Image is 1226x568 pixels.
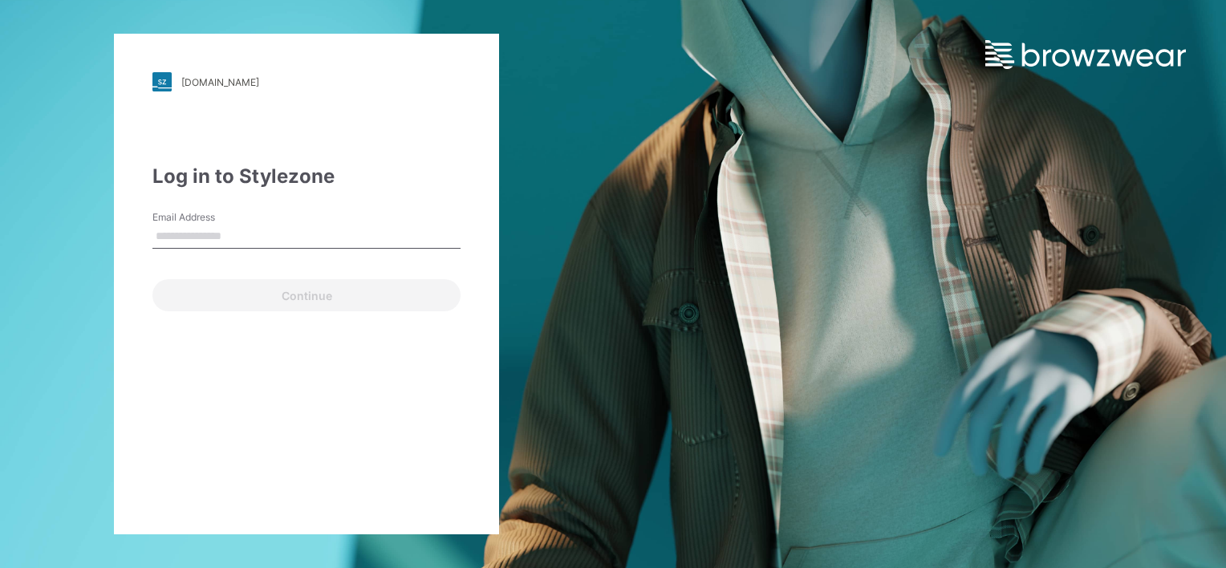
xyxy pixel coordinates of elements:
[152,72,172,91] img: stylezone-logo.562084cfcfab977791bfbf7441f1a819.svg
[181,76,259,88] div: [DOMAIN_NAME]
[985,40,1186,69] img: browzwear-logo.e42bd6dac1945053ebaf764b6aa21510.svg
[152,72,461,91] a: [DOMAIN_NAME]
[152,162,461,191] div: Log in to Stylezone
[152,210,265,225] label: Email Address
